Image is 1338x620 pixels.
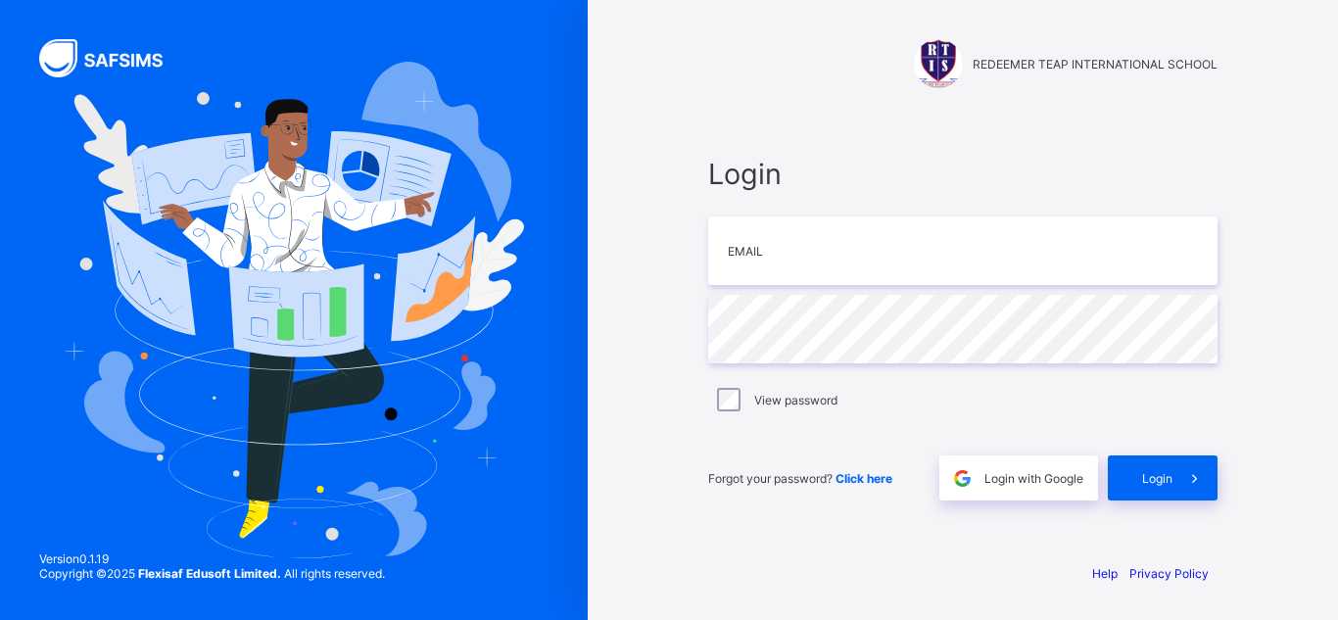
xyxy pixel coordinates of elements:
[1142,471,1172,486] span: Login
[39,551,385,566] span: Version 0.1.19
[973,57,1218,72] span: REDEEMER TEAP INTERNATIONAL SCHOOL
[138,566,281,581] strong: Flexisaf Edusoft Limited.
[836,471,892,486] a: Click here
[64,62,525,557] img: Hero Image
[39,566,385,581] span: Copyright © 2025 All rights reserved.
[951,467,974,490] img: google.396cfc9801f0270233282035f929180a.svg
[1092,566,1118,581] a: Help
[754,393,837,407] label: View password
[39,39,186,77] img: SAFSIMS Logo
[708,157,1218,191] span: Login
[984,471,1083,486] span: Login with Google
[708,471,892,486] span: Forgot your password?
[1129,566,1209,581] a: Privacy Policy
